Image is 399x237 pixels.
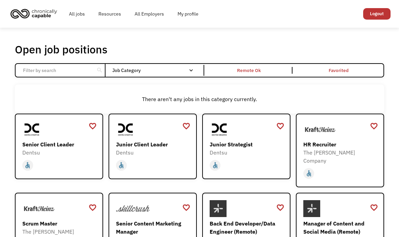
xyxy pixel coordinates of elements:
div: accessible [24,160,31,170]
img: Chronius Health [303,200,320,217]
a: DentsuJunior StrategistDentsuaccessible [202,114,290,179]
div: Manager of Content and Social Media (Remote) [303,219,378,236]
a: Favorited [294,64,383,77]
a: All Employers [128,3,171,25]
div: accessible [212,160,219,170]
img: Chronius Health [210,200,227,217]
a: Logout [363,8,391,20]
a: favorite_border [182,203,190,213]
div: Junior Client Leader [116,140,191,148]
a: home [8,6,62,21]
a: Resources [92,3,128,25]
div: Senior Content Marketing Manager [116,219,191,236]
div: Dentsu [210,148,285,157]
a: favorite_border [276,121,284,131]
img: Dentsu [210,121,229,138]
div: Job Category [112,65,200,76]
a: favorite_border [89,121,97,131]
a: favorite_border [182,121,190,131]
div: There aren't any jobs in this category currently. [18,95,381,103]
a: favorite_border [370,121,378,131]
img: The Kraft Heinz Company [22,200,56,217]
a: My profile [171,3,205,25]
a: DentsuSenior Client LeaderDentsuaccessible [15,114,103,179]
a: All jobs [62,3,92,25]
img: Chronically Capable logo [8,6,59,21]
div: The [PERSON_NAME] Company [303,148,378,165]
div: Remote Ok [237,66,261,74]
div: Back End Developer/Data Engineer (Remote) [210,219,285,236]
a: favorite_border [89,203,97,213]
div: Job Category [112,68,200,73]
div: Scrum Master [22,219,97,228]
img: Dentsu [22,121,42,138]
img: Skillcrush [116,200,150,217]
a: Remote Ok [204,64,294,77]
div: search [96,65,103,75]
a: favorite_border [276,203,284,213]
div: Dentsu [22,148,97,157]
a: DentsuJunior Client LeaderDentsuaccessible [109,114,197,179]
div: Dentsu [116,148,191,157]
div: accessible [305,168,312,179]
div: HR Recruiter [303,140,378,148]
h1: Open job positions [15,43,108,56]
div: Junior Strategist [210,140,285,148]
div: accessible [118,160,125,170]
form: Email Form [15,63,384,77]
input: Filter by search [19,64,91,77]
a: The Kraft Heinz CompanyHR RecruiterThe [PERSON_NAME] Companyaccessible [296,114,384,187]
img: Dentsu [116,121,136,138]
img: The Kraft Heinz Company [303,121,337,138]
a: favorite_border [370,203,378,213]
div: Senior Client Leader [22,140,97,148]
